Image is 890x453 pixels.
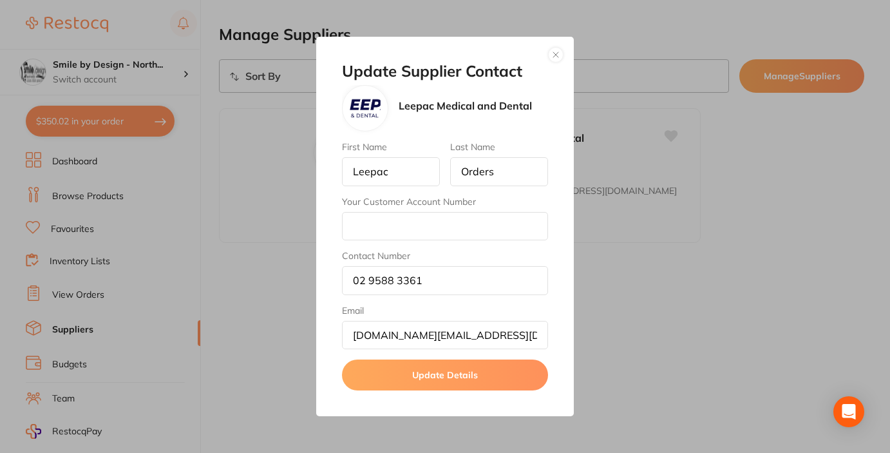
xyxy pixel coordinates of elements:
label: First Name [342,142,440,152]
label: Email [342,305,548,316]
p: Leepac Medical and Dental [399,100,532,111]
label: Last Name [450,142,548,152]
label: Your Customer Account Number [342,197,548,207]
h2: Update Supplier Contact [342,63,548,81]
img: Leepac Medical and Dental [350,99,381,118]
div: Open Intercom Messenger [833,396,864,427]
label: Contact Number [342,251,548,261]
button: Update Details [342,360,548,390]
